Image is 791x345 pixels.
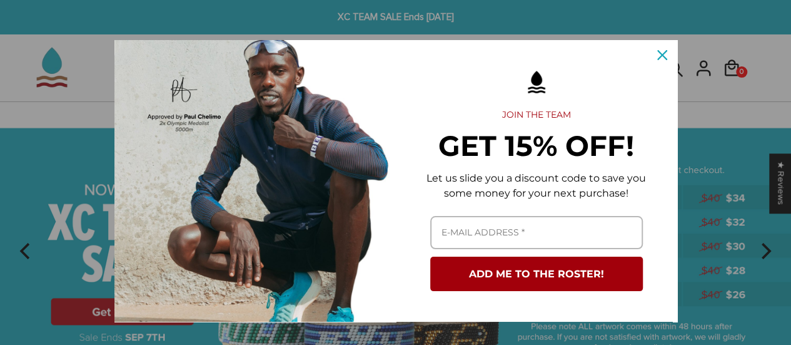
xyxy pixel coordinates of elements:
button: Close [647,40,677,70]
h2: JOIN THE TEAM [416,110,657,121]
p: Let us slide you a discount code to save you some money for your next purchase! [416,171,657,201]
strong: GET 15% OFF! [438,128,634,163]
button: ADD ME TO THE ROSTER! [430,257,643,291]
input: Email field [430,216,643,249]
svg: close icon [657,50,667,60]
